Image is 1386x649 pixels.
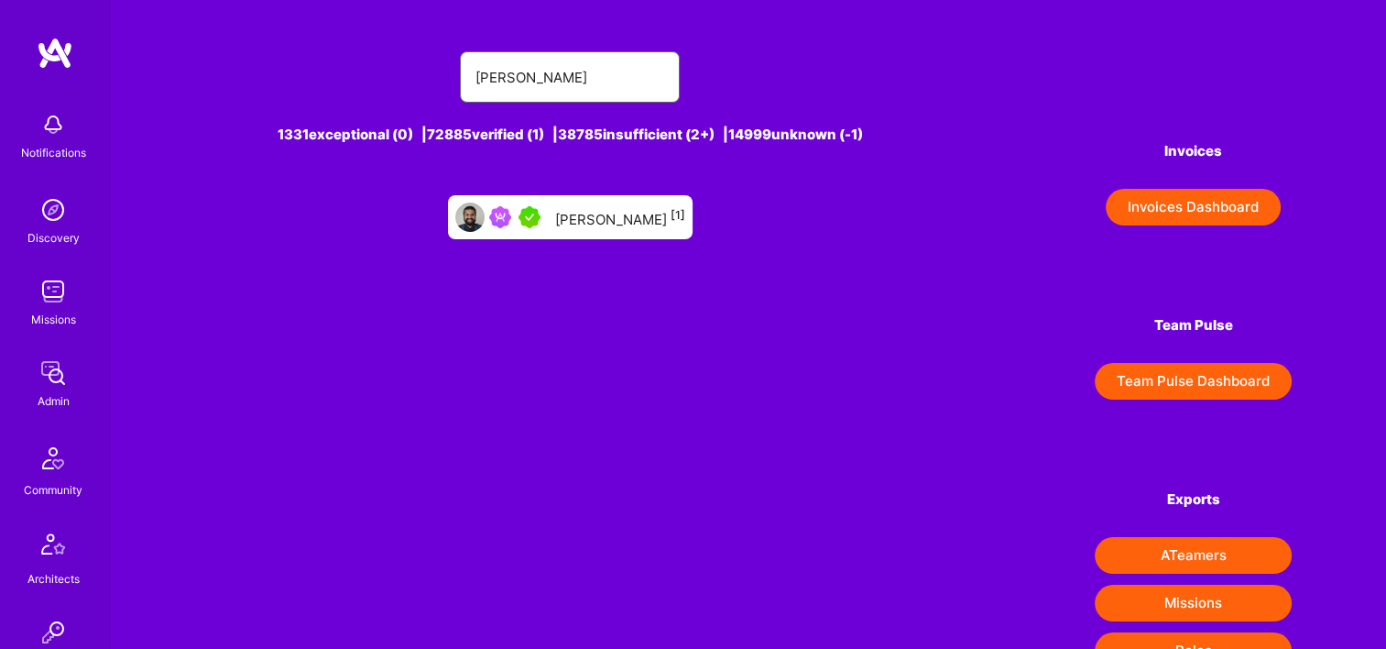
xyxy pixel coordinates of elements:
[31,310,76,329] div: Missions
[489,206,511,228] img: Been on Mission
[31,436,75,480] img: Community
[35,192,71,228] img: discovery
[35,355,71,391] img: admin teamwork
[455,203,485,232] img: User Avatar
[1095,189,1292,225] a: Invoices Dashboard
[1095,143,1292,159] h4: Invoices
[37,37,73,70] img: logo
[671,208,685,222] sup: [1]
[1095,491,1292,508] h4: Exports
[1095,585,1292,621] button: Missions
[1106,189,1281,225] button: Invoices Dashboard
[1095,317,1292,334] h4: Team Pulse
[441,188,700,247] a: User AvatarBeen on MissionA.Teamer in Residence[PERSON_NAME][1]
[555,205,685,229] div: [PERSON_NAME]
[1095,537,1292,574] button: ATeamers
[35,273,71,310] img: teamwork
[518,206,540,228] img: A.Teamer in Residence
[1095,363,1292,400] button: Team Pulse Dashboard
[24,480,82,500] div: Community
[27,228,80,247] div: Discovery
[21,143,86,162] div: Notifications
[35,106,71,143] img: bell
[205,125,935,144] div: 1331 exceptional (0) | 72885 verified (1) | 38785 insufficient (2+) | 14999 unknown (-1)
[38,391,70,411] div: Admin
[31,525,75,569] img: Architects
[475,54,665,101] input: Search for an A-Teamer
[27,569,80,588] div: Architects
